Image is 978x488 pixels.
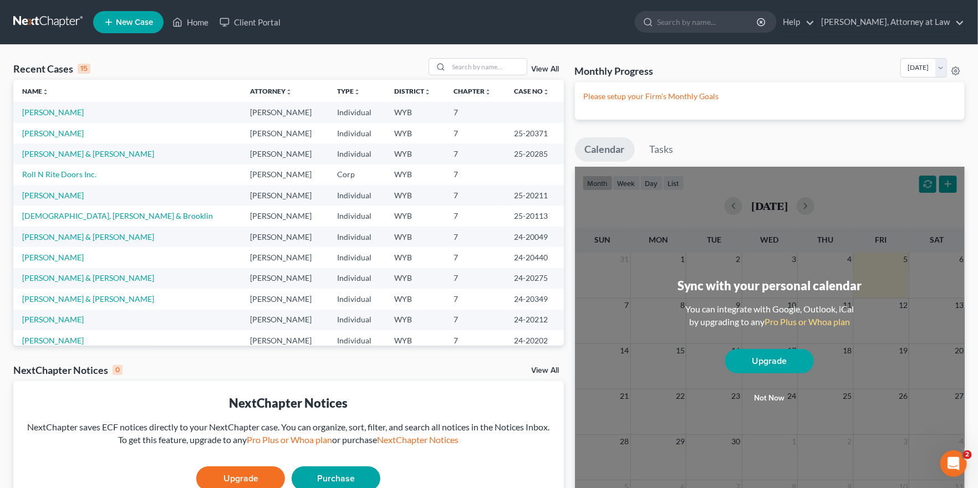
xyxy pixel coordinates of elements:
[506,310,564,330] td: 24-20212
[328,165,385,185] td: Corp
[445,165,505,185] td: 7
[42,89,49,95] i: unfold_more
[328,330,385,351] td: Individual
[532,367,559,374] a: View All
[328,143,385,164] td: Individual
[445,206,505,226] td: 7
[328,268,385,289] td: Individual
[506,143,564,164] td: 25-20285
[681,303,858,328] div: You can integrate with Google, Outlook, iCal by upgrading to any
[506,185,564,206] td: 25-20211
[506,289,564,309] td: 24-20349
[584,91,956,102] p: Please setup your Firm's Monthly Goals
[22,294,154,304] a: [PERSON_NAME] & [PERSON_NAME]
[242,185,329,206] td: [PERSON_NAME]
[328,289,385,309] td: Individual
[385,206,445,226] td: WYB
[385,143,445,164] td: WYB
[22,336,84,345] a: [PERSON_NAME]
[506,206,564,226] td: 25-20113
[242,289,329,309] td: [PERSON_NAME]
[385,268,445,289] td: WYB
[242,310,329,330] td: [PERSON_NAME]
[13,363,123,377] div: NextChapter Notices
[13,62,90,75] div: Recent Cases
[385,289,445,309] td: WYB
[113,365,123,375] div: 0
[506,227,564,247] td: 24-20049
[242,206,329,226] td: [PERSON_NAME]
[506,247,564,268] td: 24-20440
[328,123,385,143] td: Individual
[385,123,445,143] td: WYB
[940,450,967,477] iframe: Intercom live chat
[22,107,84,117] a: [PERSON_NAME]
[242,330,329,351] td: [PERSON_NAME]
[678,277,862,294] div: Sync with your personal calendar
[777,12,814,32] a: Help
[485,89,491,95] i: unfold_more
[22,421,555,446] div: NextChapter saves ECF notices directly to your NextChapter case. You can organize, sort, filter, ...
[22,149,154,158] a: [PERSON_NAME] & [PERSON_NAME]
[725,387,814,409] button: Not now
[78,64,90,74] div: 15
[515,87,550,95] a: Case Nounfold_more
[377,434,459,445] a: NextChapter Notices
[532,65,559,73] a: View All
[385,102,445,122] td: WYB
[657,12,758,32] input: Search by name...
[242,143,329,164] td: [PERSON_NAME]
[506,123,564,143] td: 25-20371
[445,268,505,289] td: 7
[22,315,84,324] a: [PERSON_NAME]
[328,227,385,247] td: Individual
[242,227,329,247] td: [PERSON_NAME]
[385,227,445,247] td: WYB
[640,137,684,162] a: Tasks
[22,169,96,179] a: Roll N Rite Doors Inc.
[337,87,360,95] a: Typeunfold_more
[22,191,84,200] a: [PERSON_NAME]
[506,268,564,289] td: 24-20275
[963,450,972,459] span: 2
[424,89,431,95] i: unfold_more
[214,12,286,32] a: Client Portal
[22,394,555,412] div: NextChapter Notices
[328,102,385,122] td: Individual
[543,89,550,95] i: unfold_more
[22,253,84,262] a: [PERSON_NAME]
[725,349,814,373] a: Upgrade
[445,310,505,330] td: 7
[445,227,505,247] td: 7
[22,232,154,242] a: [PERSON_NAME] & [PERSON_NAME]
[286,89,293,95] i: unfold_more
[445,123,505,143] td: 7
[449,59,527,75] input: Search by name...
[22,87,49,95] a: Nameunfold_more
[445,247,505,268] td: 7
[328,310,385,330] td: Individual
[242,247,329,268] td: [PERSON_NAME]
[116,18,153,27] span: New Case
[445,185,505,206] td: 7
[22,129,84,138] a: [PERSON_NAME]
[242,123,329,143] td: [PERSON_NAME]
[575,137,635,162] a: Calendar
[385,185,445,206] td: WYB
[394,87,431,95] a: Districtunfold_more
[354,89,360,95] i: unfold_more
[247,434,332,445] a: Pro Plus or Whoa plan
[385,330,445,351] td: WYB
[445,102,505,122] td: 7
[445,330,505,351] td: 7
[328,247,385,268] td: Individual
[454,87,491,95] a: Chapterunfold_more
[765,316,850,327] a: Pro Plus or Whoa plan
[251,87,293,95] a: Attorneyunfold_more
[385,247,445,268] td: WYB
[385,310,445,330] td: WYB
[167,12,214,32] a: Home
[328,185,385,206] td: Individual
[242,268,329,289] td: [PERSON_NAME]
[22,273,154,282] a: [PERSON_NAME] & [PERSON_NAME]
